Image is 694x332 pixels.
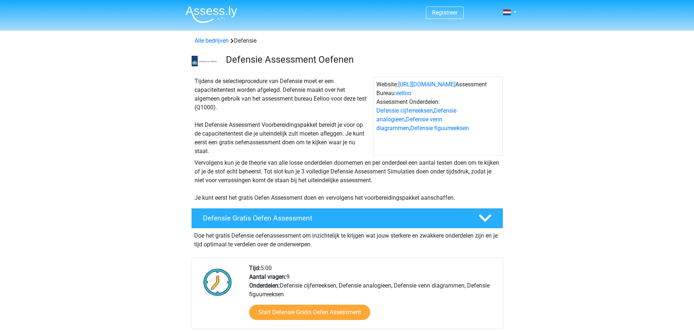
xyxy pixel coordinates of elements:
a: Start Defensie Gratis Oefen Assessment [249,305,370,320]
b: Tijd: [249,265,260,272]
div: Website: Assessment Bureau: Assessment Onderdelen: , , , [373,77,503,156]
a: Defensie venn diagrammen [376,116,442,132]
a: Registreer [432,9,458,16]
div: 5:00 9 Defensie cijferreeksen, Defensie analogieen, Defensie venn diagrammen, Defensie figuurreeksen [244,264,502,329]
div: Vervolgens kun je de theorie van alle losse onderdelen doornemen en per onderdeel een aantal test... [192,159,503,202]
div: Doe het gratis Defensie oefenassessment om inzichtelijk te krijgen wat jouw sterkere en zwakkere ... [191,229,503,249]
img: Assessly [185,6,237,23]
a: [URL][DOMAIN_NAME] [398,81,455,88]
a: Defensie figuurreeksen [410,125,469,132]
h3: Defensie Assessment Oefenen [226,54,497,65]
b: Aantal vragen: [249,273,286,280]
h4: Defensie Gratis Oefen Assessment [203,214,467,222]
div: Tijdens de selectieprocedure van Defensie moet er een capaciteitentest worden afgelegd. Defensie ... [192,77,373,156]
a: Defensie analogieen [376,107,456,123]
div: Defensie [192,36,503,45]
b: Onderdelen: [249,282,280,289]
a: Defensie Gratis Oefen Assessment [188,208,506,229]
a: Defensie cijferreeksen [376,107,433,114]
a: eelloo [396,90,411,97]
a: Alle bedrijven [195,37,229,44]
img: Klok [199,264,236,300]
